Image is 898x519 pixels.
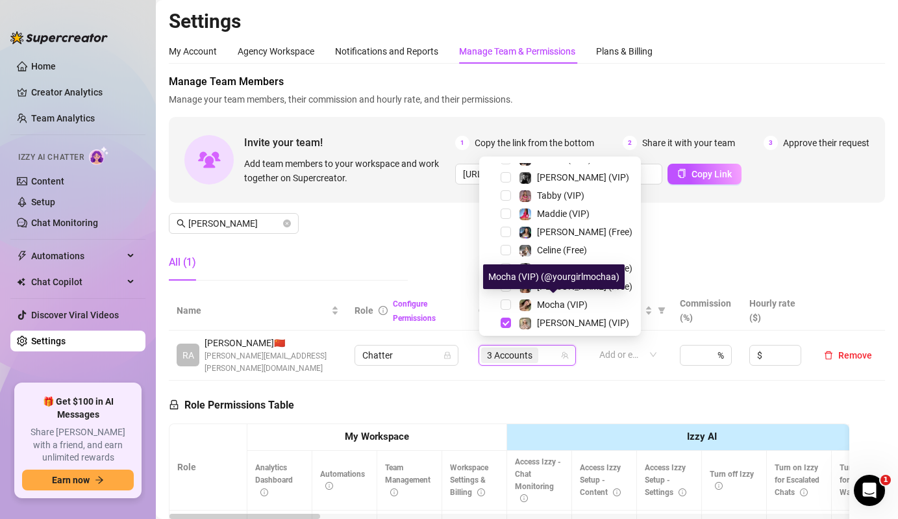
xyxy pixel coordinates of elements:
[345,431,409,442] strong: My Workspace
[645,463,686,497] span: Access Izzy Setup - Settings
[443,351,451,359] span: lock
[31,176,64,186] a: Content
[623,136,637,150] span: 2
[244,134,455,151] span: Invite your team!
[687,431,717,442] strong: Izzy AI
[459,44,575,58] div: Manage Team & Permissions
[596,44,653,58] div: Plans & Billing
[450,463,488,497] span: Workspace Settings & Billing
[519,263,531,275] img: Kennedy (Free)
[18,151,84,164] span: Izzy AI Chatter
[501,245,511,255] span: Select tree node
[537,190,584,201] span: Tabby (VIP)
[477,488,485,496] span: info-circle
[52,475,90,485] span: Earn now
[205,336,339,350] span: [PERSON_NAME] 🇨🇳
[169,74,885,90] span: Manage Team Members
[169,424,247,511] th: Role
[379,306,388,315] span: info-circle
[672,291,742,331] th: Commission (%)
[783,136,869,150] span: Approve their request
[854,475,885,506] iframe: Intercom live chat
[169,255,196,270] div: All (1)
[10,31,108,44] img: logo-BBDzfeDw.svg
[501,190,511,201] span: Select tree node
[177,303,329,318] span: Name
[22,396,134,421] span: 🎁 Get $100 in AI Messages
[537,172,629,183] span: [PERSON_NAME] (VIP)
[519,299,531,311] img: Mocha (VIP)
[89,146,109,165] img: AI Chatter
[819,348,877,363] button: Remove
[537,318,629,328] span: [PERSON_NAME] (VIP)
[501,263,511,273] span: Select tree node
[519,227,531,238] img: Maddie (Free)
[519,172,531,184] img: Kennedy (VIP)
[692,169,732,179] span: Copy Link
[501,318,511,328] span: Select tree node
[335,44,438,58] div: Notifications and Reports
[742,291,811,331] th: Hourly rate ($)
[169,291,347,331] th: Name
[475,136,594,150] span: Copy the link from the bottom
[31,272,123,292] span: Chat Copilot
[561,351,569,359] span: team
[483,264,625,289] div: Mocha (VIP) (@yourgirlmochaa)
[537,245,587,255] span: Celine (Free)
[362,346,451,365] span: Chatter
[487,348,532,362] span: 3 Accounts
[260,488,268,496] span: info-circle
[22,426,134,464] span: Share [PERSON_NAME] with a friend, and earn unlimited rewards
[188,216,281,231] input: Search members
[677,169,686,178] span: copy
[355,305,373,316] span: Role
[481,348,538,363] span: 3 Accounts
[182,348,194,362] span: RA
[31,310,119,320] a: Discover Viral Videos
[710,470,754,491] span: Turn off Izzy
[580,463,621,497] span: Access Izzy Setup - Content
[390,488,398,496] span: info-circle
[537,299,588,310] span: Mocha (VIP)
[31,218,98,228] a: Chat Monitoring
[320,470,365,491] span: Automations
[31,61,56,71] a: Home
[283,220,291,227] button: close-circle
[520,494,528,502] span: info-circle
[764,136,778,150] span: 3
[519,245,531,257] img: Celine (Free)
[479,303,564,318] span: Creator accounts
[31,113,95,123] a: Team Analytics
[515,457,561,503] span: Access Izzy - Chat Monitoring
[169,398,294,413] h5: Role Permissions Table
[775,463,819,497] span: Turn on Izzy for Escalated Chats
[537,263,632,273] span: [PERSON_NAME] (Free)
[17,251,27,261] span: thunderbolt
[31,246,123,266] span: Automations
[385,463,430,497] span: Team Management
[679,488,686,496] span: info-circle
[205,350,339,375] span: [PERSON_NAME][EMAIL_ADDRESS][PERSON_NAME][DOMAIN_NAME]
[501,227,511,237] span: Select tree node
[255,463,293,497] span: Analytics Dashboard
[501,299,511,310] span: Select tree node
[642,136,735,150] span: Share it with your team
[455,136,469,150] span: 1
[838,350,872,361] span: Remove
[824,351,833,360] span: delete
[501,172,511,183] span: Select tree node
[169,9,885,34] h2: Settings
[715,482,723,490] span: info-circle
[31,197,55,207] a: Setup
[177,219,186,228] span: search
[31,82,135,103] a: Creator Analytics
[519,318,531,329] img: Ellie (VIP)
[22,470,134,490] button: Earn nowarrow-right
[519,190,531,202] img: Tabby (VIP)
[169,92,885,107] span: Manage your team members, their commission and hourly rate, and their permissions.
[613,488,621,496] span: info-circle
[31,336,66,346] a: Settings
[667,164,742,184] button: Copy Link
[519,209,531,220] img: Maddie (VIP)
